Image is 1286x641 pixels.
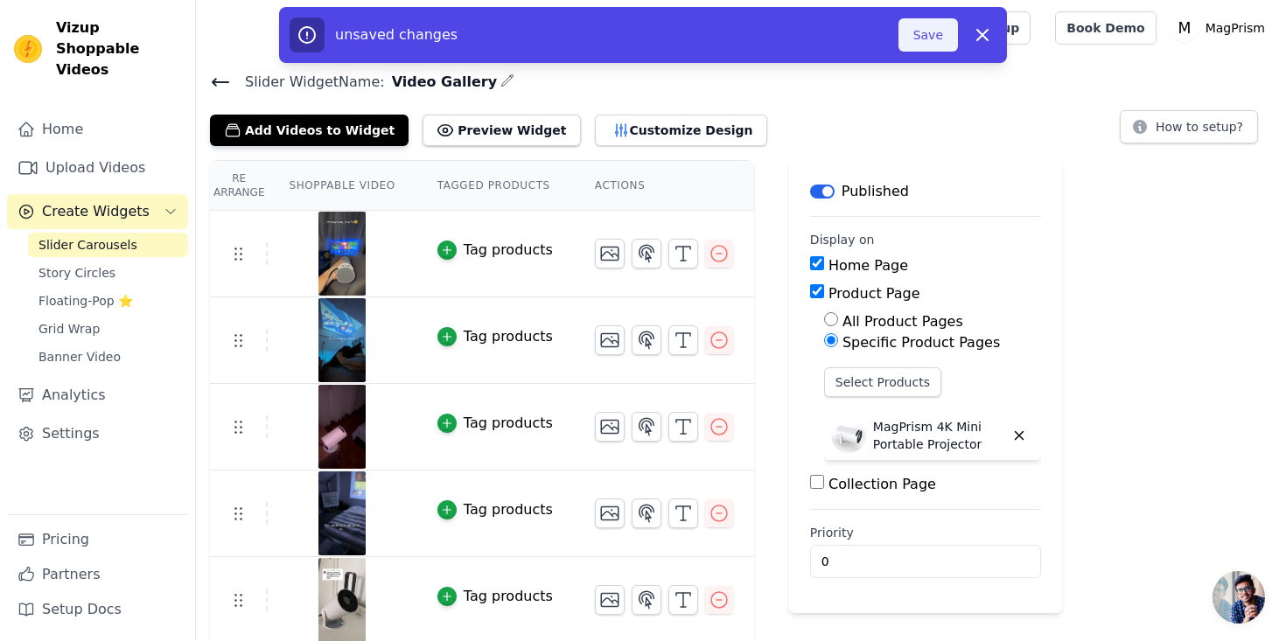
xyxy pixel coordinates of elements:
[7,557,188,592] a: Partners
[416,161,574,211] th: Tagged Products
[28,261,188,285] a: Story Circles
[595,239,625,268] button: Change Thumbnail
[7,378,188,413] a: Analytics
[38,264,115,282] span: Story Circles
[335,26,458,43] span: unsaved changes
[318,298,367,382] img: vizup-images-66fe.png
[210,115,409,146] button: Add Videos to Widget
[595,115,767,146] button: Customize Design
[7,194,188,229] button: Create Widgets
[437,413,553,434] button: Tag products
[28,317,188,341] a: Grid Wrap
[464,240,553,261] div: Tag products
[1004,421,1034,450] button: Delete widget
[318,471,367,555] img: vizup-images-d05a.png
[595,498,625,528] button: Change Thumbnail
[810,231,875,248] legend: Display on
[437,586,553,607] button: Tag products
[7,150,188,185] a: Upload Videos
[38,348,121,366] span: Banner Video
[38,292,133,310] span: Floating-Pop ⭐
[464,586,553,607] div: Tag products
[464,499,553,520] div: Tag products
[318,212,367,296] img: vizup-images-98c7.png
[423,115,580,146] button: Preview Widget
[7,112,188,147] a: Home
[385,72,498,93] span: Video Gallery
[595,585,625,615] button: Change Thumbnail
[500,70,514,94] div: Edit Name
[824,367,941,397] button: Select Products
[574,161,754,211] th: Actions
[828,285,920,302] label: Product Page
[828,257,908,274] label: Home Page
[831,418,866,453] img: MagPrism 4K Mini Portable Projector
[898,18,958,52] button: Save
[7,522,188,557] a: Pricing
[810,524,1041,541] label: Priority
[38,236,137,254] span: Slider Carousels
[318,385,367,469] img: vizup-images-ff25.png
[464,413,553,434] div: Tag products
[7,592,188,627] a: Setup Docs
[437,326,553,347] button: Tag products
[42,201,150,222] span: Create Widgets
[842,313,963,330] label: All Product Pages
[828,476,936,492] label: Collection Page
[1120,110,1258,143] button: How to setup?
[1120,122,1258,139] a: How to setup?
[842,181,909,202] p: Published
[231,72,385,93] span: Slider Widget Name:
[268,161,416,211] th: Shoppable Video
[28,289,188,313] a: Floating-Pop ⭐
[1213,571,1265,624] div: Open chat
[437,499,553,520] button: Tag products
[464,326,553,347] div: Tag products
[7,416,188,451] a: Settings
[28,345,188,369] a: Banner Video
[595,412,625,442] button: Change Thumbnail
[38,320,100,338] span: Grid Wrap
[28,233,188,257] a: Slider Carousels
[210,161,268,211] th: Re Arrange
[842,334,1000,351] label: Specific Product Pages
[595,325,625,355] button: Change Thumbnail
[437,240,553,261] button: Tag products
[873,418,1004,453] p: MagPrism 4K Mini Portable Projector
